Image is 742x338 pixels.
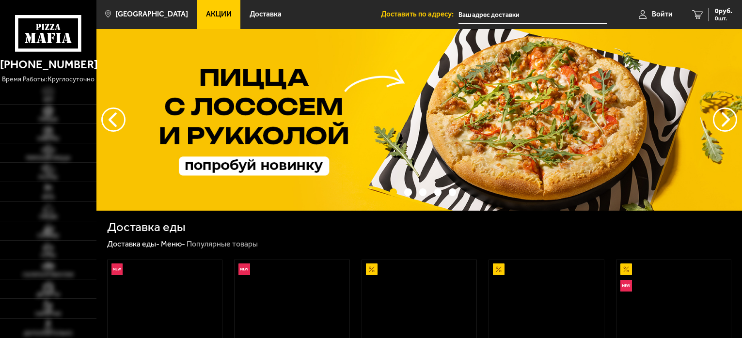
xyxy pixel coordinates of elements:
button: точки переключения [390,188,397,196]
input: Ваш адрес доставки [458,6,607,24]
img: Новинка [620,280,632,292]
button: точки переключения [434,188,442,196]
button: точки переключения [404,188,411,196]
div: Популярные товары [187,239,258,249]
button: точки переключения [449,188,456,196]
img: Акционный [620,263,632,275]
img: Акционный [493,263,505,275]
span: [GEOGRAPHIC_DATA] [115,11,188,18]
span: Акции [206,11,232,18]
button: следующий [101,108,126,132]
span: Доставка [250,11,282,18]
span: 0 руб. [715,8,732,15]
span: 0 шт. [715,15,732,21]
button: предыдущий [713,108,737,132]
span: Войти [652,11,673,18]
h1: Доставка еды [107,221,185,233]
img: Новинка [238,263,250,275]
a: Меню- [161,239,185,248]
a: Доставка еды- [107,239,159,248]
img: Акционный [366,263,378,275]
span: Доставить по адресу: [381,11,458,18]
img: Новинка [111,263,123,275]
button: точки переключения [419,188,426,196]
